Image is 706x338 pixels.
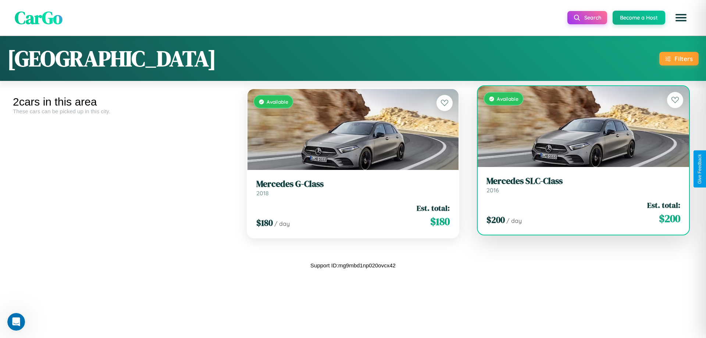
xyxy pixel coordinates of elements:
[659,211,680,226] span: $ 200
[567,11,607,24] button: Search
[417,203,450,213] span: Est. total:
[506,217,522,224] span: / day
[256,217,273,229] span: $ 180
[274,220,290,227] span: / day
[659,52,699,65] button: Filters
[486,214,505,226] span: $ 200
[13,108,232,114] div: These cars can be picked up in this city.
[7,43,216,74] h1: [GEOGRAPHIC_DATA]
[256,179,450,197] a: Mercedes G-Class2018
[267,99,288,105] span: Available
[15,6,63,30] span: CarGo
[671,7,691,28] button: Open menu
[697,154,702,184] div: Give Feedback
[613,11,665,25] button: Become a Host
[674,55,693,63] div: Filters
[256,189,269,197] span: 2018
[256,179,450,189] h3: Mercedes G-Class
[13,96,232,108] div: 2 cars in this area
[310,260,396,270] p: Support ID: mg9mbd1np020ovcx42
[486,176,680,186] h3: Mercedes SLC-Class
[584,14,601,21] span: Search
[486,186,499,194] span: 2016
[486,176,680,194] a: Mercedes SLC-Class2016
[430,214,450,229] span: $ 180
[7,313,25,331] iframe: Intercom live chat
[497,96,518,102] span: Available
[647,200,680,210] span: Est. total:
